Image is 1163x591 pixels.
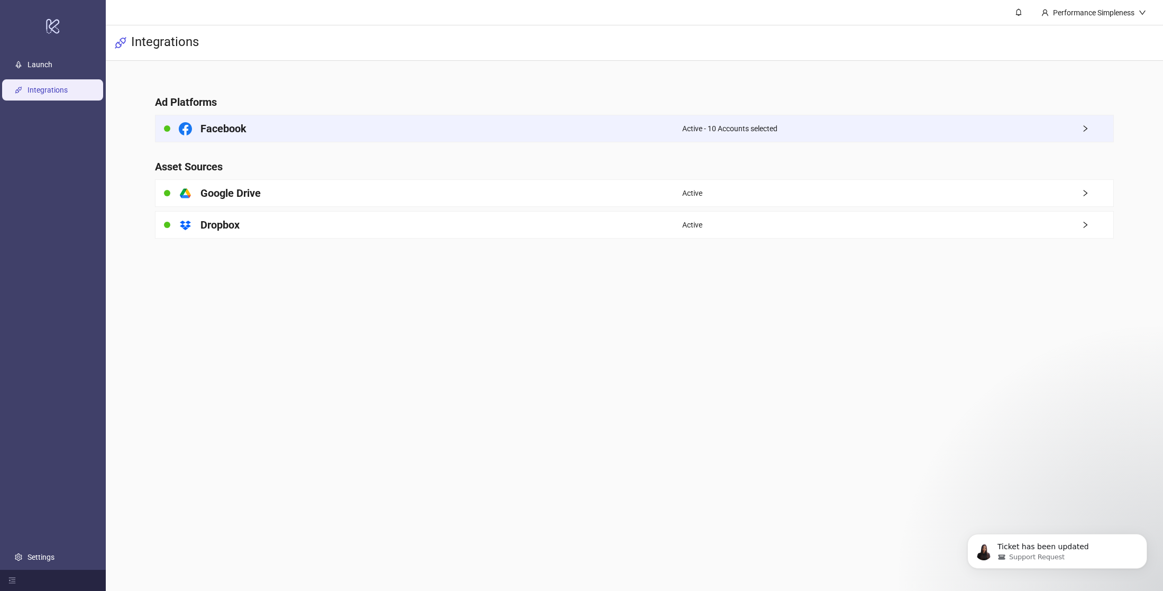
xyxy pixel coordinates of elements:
[682,187,702,199] span: Active
[200,217,240,232] h4: Dropbox
[1082,221,1113,229] span: right
[155,211,1114,239] a: DropboxActiveright
[1049,7,1139,19] div: Performance Simpleness
[1015,8,1022,16] span: bell
[155,159,1114,174] h4: Asset Sources
[1041,9,1049,16] span: user
[1082,125,1113,132] span: right
[8,577,16,584] span: menu-fold
[114,37,127,49] span: api
[28,60,52,69] a: Launch
[682,219,702,231] span: Active
[1082,189,1113,197] span: right
[155,179,1114,207] a: Google DriveActiveright
[682,123,777,134] span: Active - 10 Accounts selected
[155,95,1114,110] h4: Ad Platforms
[28,86,68,94] a: Integrations
[131,34,199,52] h3: Integrations
[200,186,261,201] h4: Google Drive
[951,512,1163,586] iframe: Intercom notifications message
[155,115,1114,142] a: FacebookActive - 10 Accounts selectedright
[28,553,54,561] a: Settings
[200,121,246,136] h4: Facebook
[1139,9,1146,16] span: down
